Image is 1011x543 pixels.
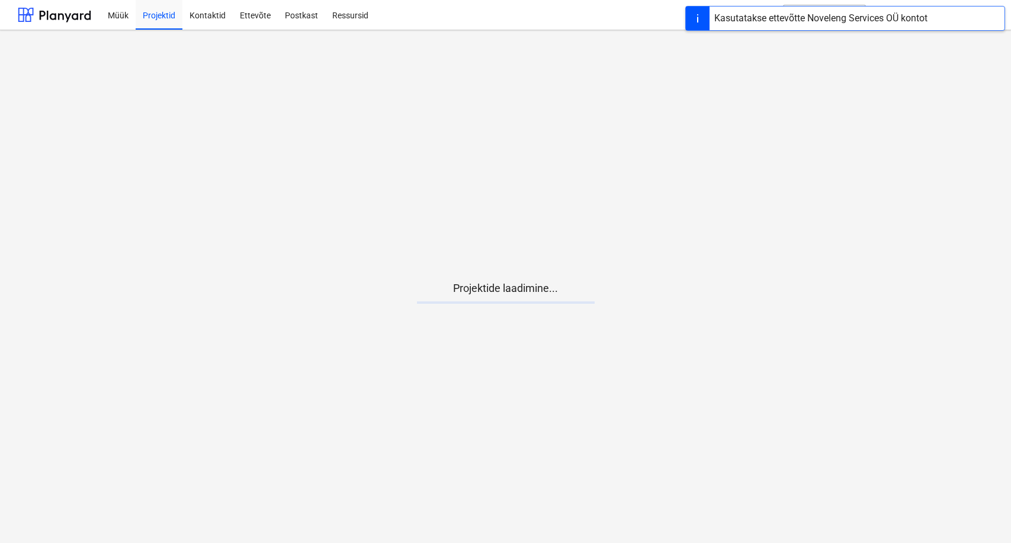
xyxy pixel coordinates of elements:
[417,281,595,295] p: Projektide laadimine...
[714,11,927,25] div: Kasutatakse ettevõtte Noveleng Services OÜ kontot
